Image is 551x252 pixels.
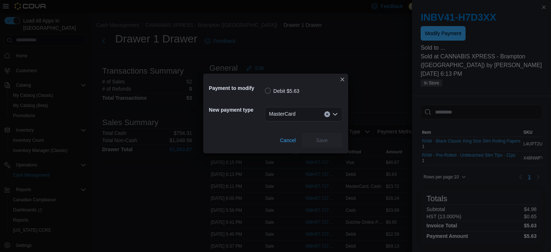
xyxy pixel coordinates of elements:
button: Closes this modal window [338,75,347,84]
span: MasterCard [269,110,296,118]
button: Cancel [277,133,299,148]
h5: New payment type [209,103,263,117]
h5: Payment to modify [209,81,263,95]
span: Save [316,137,328,144]
span: Cancel [280,137,296,144]
button: Save [302,133,342,148]
button: Open list of options [332,111,338,117]
label: Debit $5.63 [265,87,300,95]
button: Clear input [324,111,330,117]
